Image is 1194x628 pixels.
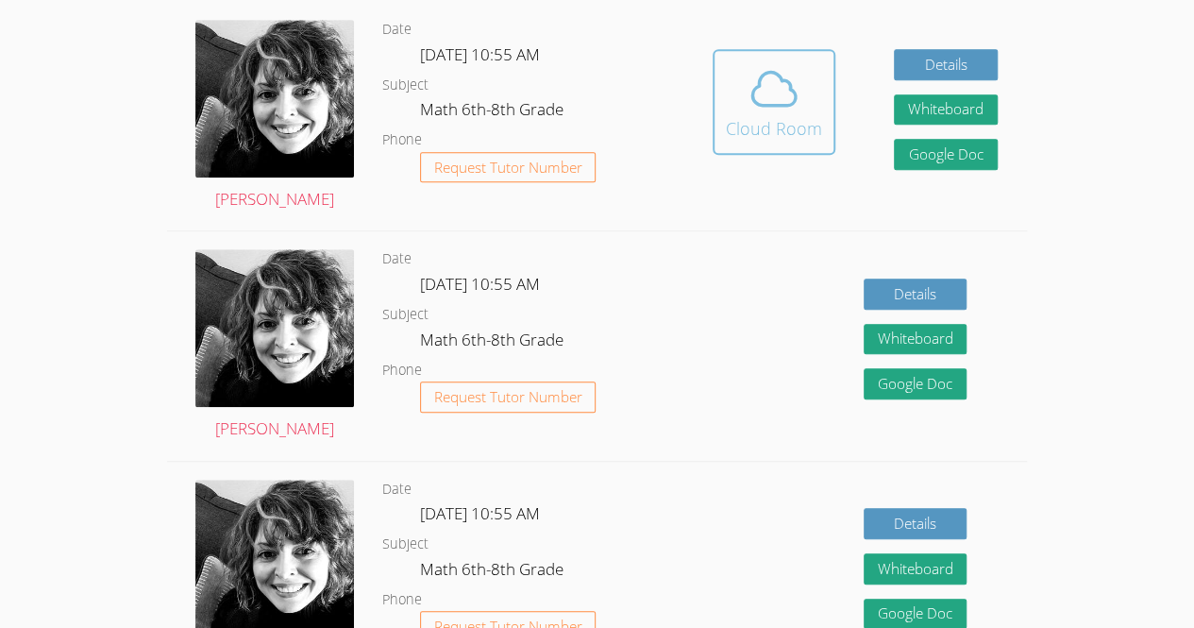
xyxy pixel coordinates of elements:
img: avatar.png [195,20,354,178]
button: Whiteboard [894,94,998,126]
a: Google Doc [894,139,998,170]
button: Request Tutor Number [420,382,597,413]
dt: Subject [382,303,429,327]
a: [PERSON_NAME] [195,249,354,442]
a: Details [894,49,998,80]
dt: Phone [382,588,422,612]
dt: Date [382,478,412,501]
dd: Math 6th-8th Grade [420,327,567,359]
button: Whiteboard [864,553,967,585]
span: [DATE] 10:55 AM [420,273,540,295]
button: Cloud Room [713,49,835,155]
div: Cloud Room [726,115,822,142]
dt: Date [382,18,412,42]
dt: Phone [382,359,422,382]
a: Details [864,508,967,539]
a: Details [864,279,967,310]
dt: Subject [382,533,429,556]
span: [DATE] 10:55 AM [420,43,540,65]
span: [DATE] 10:55 AM [420,502,540,524]
dt: Phone [382,128,422,152]
dd: Math 6th-8th Grade [420,556,567,588]
button: Request Tutor Number [420,152,597,183]
span: Request Tutor Number [434,390,582,404]
a: [PERSON_NAME] [195,20,354,212]
span: Request Tutor Number [434,161,582,175]
img: avatar.png [195,249,354,407]
dd: Math 6th-8th Grade [420,96,567,128]
button: Whiteboard [864,324,967,355]
dt: Date [382,247,412,271]
dt: Subject [382,74,429,97]
a: Google Doc [864,368,967,399]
